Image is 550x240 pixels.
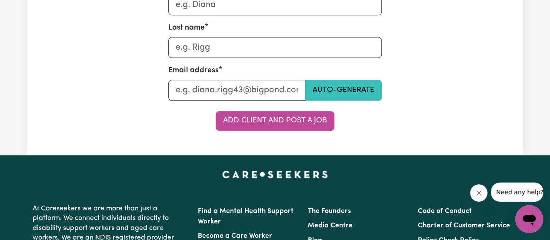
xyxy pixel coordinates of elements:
iframe: Close message [470,184,487,202]
a: Media Centre [308,222,353,229]
a: Find a Mental Health Support Worker [198,208,293,225]
a: Charter of Customer Service [418,222,510,229]
a: The Founders [308,208,351,215]
button: Add Client and Post a Job [216,111,334,130]
a: Code of Conduct [418,208,472,215]
span: Need any help? [5,6,53,13]
button: Auto-generate email address [305,80,382,101]
iframe: Message from company [491,183,543,202]
input: e.g. diana.rigg43@bigpond.com [168,80,306,101]
label: Last name [168,22,205,34]
input: e.g. Rigg [168,37,382,58]
a: Become a Care Worker [198,233,272,240]
label: Email address [168,65,219,76]
iframe: Button to launch messaging window [515,205,543,233]
a: Careseekers home page [222,171,328,178]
